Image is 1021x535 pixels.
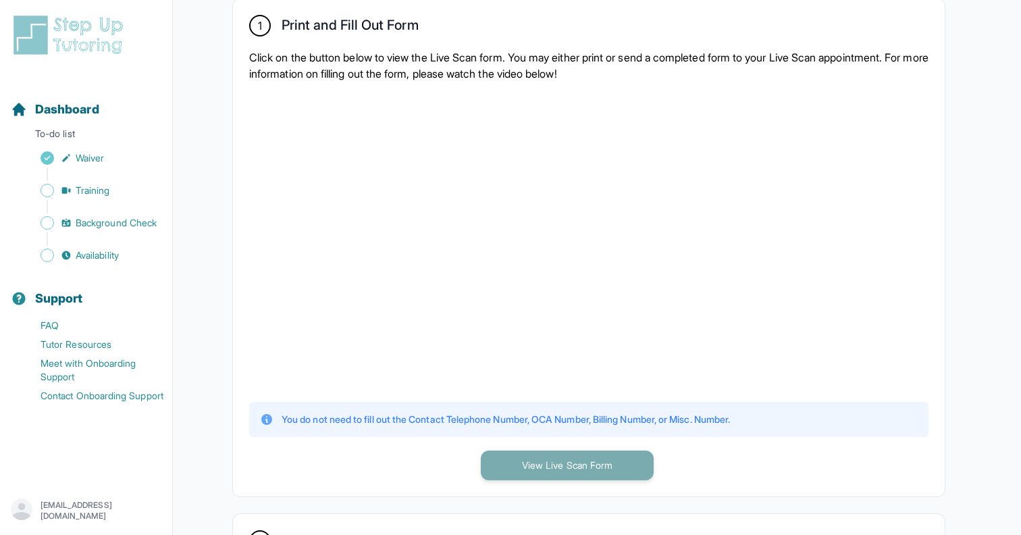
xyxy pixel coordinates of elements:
[11,14,131,57] img: logo
[282,413,730,426] p: You do not need to fill out the Contact Telephone Number, OCA Number, Billing Number, or Misc. Nu...
[249,49,928,82] p: Click on the button below to view the Live Scan form. You may either print or send a completed fo...
[11,149,172,168] a: Waiver
[11,386,172,405] a: Contact Onboarding Support
[11,335,172,354] a: Tutor Resources
[11,354,172,386] a: Meet with Onboarding Support
[282,17,419,39] h2: Print and Fill Out Form
[11,181,172,200] a: Training
[481,458,654,472] a: View Live Scan Form
[76,151,104,165] span: Waiver
[76,216,157,230] span: Background Check
[258,18,262,34] span: 1
[35,289,83,308] span: Support
[5,78,167,124] button: Dashboard
[76,249,119,262] span: Availability
[11,100,99,119] a: Dashboard
[249,93,722,388] iframe: YouTube video player
[11,499,161,523] button: [EMAIL_ADDRESS][DOMAIN_NAME]
[41,500,161,521] p: [EMAIL_ADDRESS][DOMAIN_NAME]
[11,213,172,232] a: Background Check
[11,246,172,265] a: Availability
[481,451,654,480] button: View Live Scan Form
[5,267,167,313] button: Support
[11,316,172,335] a: FAQ
[76,184,110,197] span: Training
[5,127,167,146] p: To-do list
[35,100,99,119] span: Dashboard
